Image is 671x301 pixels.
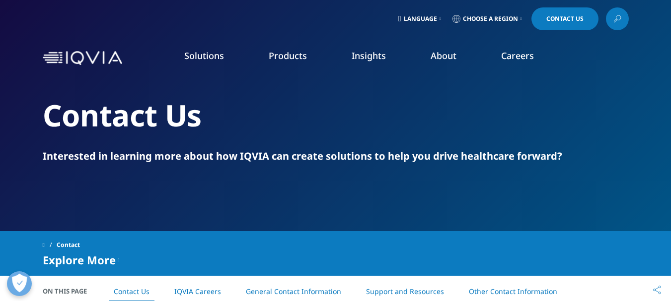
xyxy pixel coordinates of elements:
a: Contact Us [531,7,598,30]
span: Explore More [43,254,116,266]
span: Contact [57,236,80,254]
a: Careers [501,50,534,61]
a: Contact Us [114,287,149,296]
span: Contact Us [546,16,584,22]
button: Open Preferences [7,271,32,296]
span: Language [404,15,437,23]
img: IQVIA Healthcare Information Technology and Pharma Clinical Research Company [43,51,122,65]
a: Support and Resources [366,287,444,296]
span: On This Page [43,286,97,296]
a: Other Contact Information [469,287,557,296]
a: General Contact Information [246,287,341,296]
span: Choose a Region [463,15,518,23]
a: Products [269,50,307,61]
h2: Contact Us [43,97,629,134]
a: Insights [352,50,386,61]
a: Solutions [184,50,224,61]
div: Interested in learning more about how IQVIA can create solutions to help you drive healthcare for... [43,149,629,163]
nav: Primary [126,35,629,81]
a: IQVIA Careers [174,287,221,296]
a: About [431,50,456,61]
